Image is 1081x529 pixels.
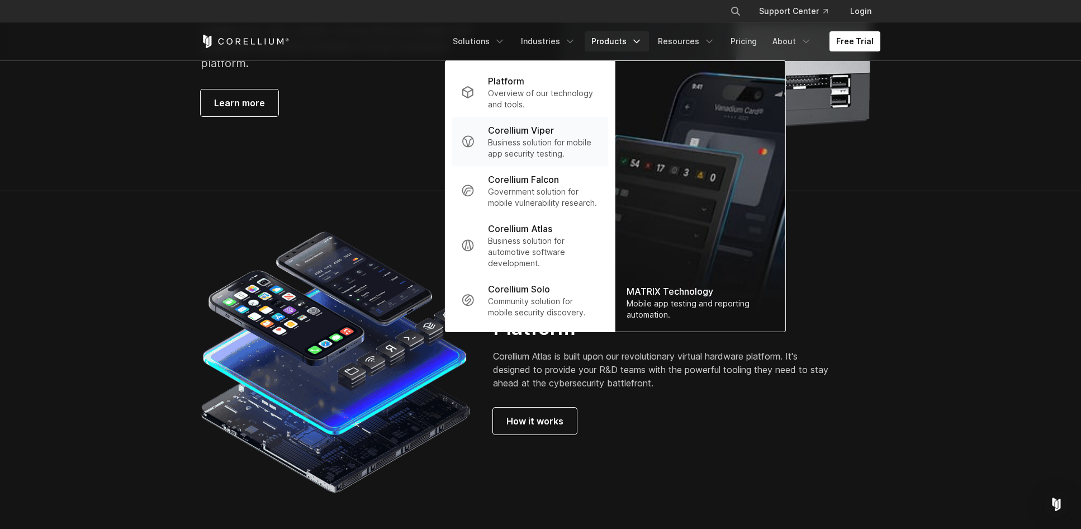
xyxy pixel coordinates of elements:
[766,31,818,51] a: About
[488,296,599,318] p: Community solution for mobile security discovery.
[446,31,512,51] a: Solutions
[488,74,524,88] p: Platform
[201,89,278,116] a: Learn more
[829,31,880,51] a: Free Trial
[488,235,599,269] p: Business solution for automotive software development.
[585,31,649,51] a: Products
[724,31,764,51] a: Pricing
[201,35,290,48] a: Corellium Home
[750,1,837,21] a: Support Center
[506,414,563,428] span: How it works
[627,285,774,298] div: MATRIX Technology
[452,68,608,117] a: Platform Overview of our technology and tools.
[1043,491,1070,518] div: Open Intercom Messenger
[488,222,552,235] p: Corellium Atlas
[452,117,608,166] a: Corellium Viper Business solution for mobile app security testing.
[201,227,471,497] img: Corellium Virtual hardware platform for iOS and Android devices
[201,23,471,70] span: Create your own custom virtual device models and load them onto the Corellium Virtual Hardware pl...
[452,276,608,325] a: Corellium Solo Community solution for mobile security discovery.
[627,298,774,320] div: Mobile app testing and reporting automation.
[452,215,608,276] a: Corellium Atlas Business solution for automotive software development.
[488,137,599,159] p: Business solution for mobile app security testing.
[514,31,582,51] a: Industries
[446,31,880,51] div: Navigation Menu
[214,96,265,110] span: Learn more
[452,166,608,215] a: Corellium Falcon Government solution for mobile vulnerability research.
[488,186,599,209] p: Government solution for mobile vulnerability research.
[717,1,880,21] div: Navigation Menu
[488,282,550,296] p: Corellium Solo
[841,1,880,21] a: Login
[493,408,577,434] a: How it works
[726,1,746,21] button: Search
[493,349,838,390] p: Corellium Atlas is built upon our revolutionary virtual hardware platform. It's designed to provi...
[615,61,785,332] a: MATRIX Technology Mobile app testing and reporting automation.
[488,173,559,186] p: Corellium Falcon
[488,88,599,110] p: Overview of our technology and tools.
[615,61,785,332] img: Matrix_WebNav_1x
[651,31,722,51] a: Resources
[488,124,554,137] p: Corellium Viper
